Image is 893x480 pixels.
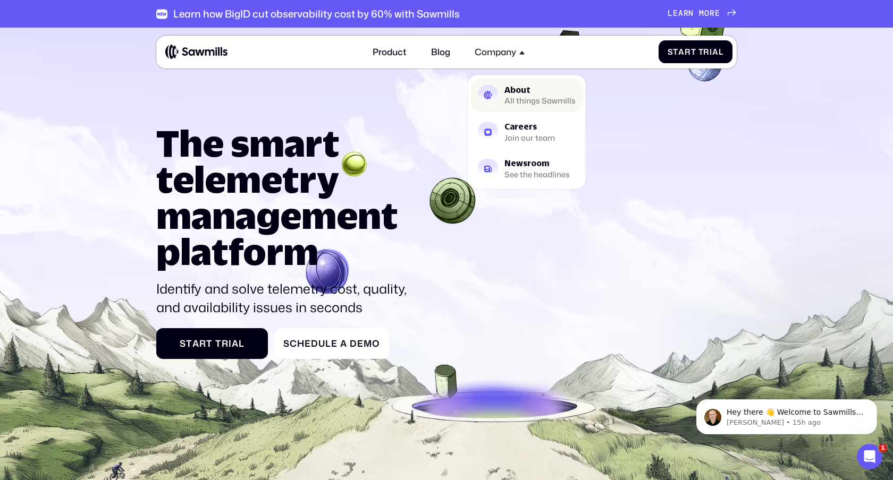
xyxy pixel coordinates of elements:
[685,47,691,57] span: r
[659,40,732,63] a: StartTrial
[340,338,347,349] span: a
[712,47,719,57] span: a
[857,444,882,469] iframe: Intercom live chat
[678,47,685,57] span: a
[668,47,673,57] span: S
[691,47,696,57] span: t
[475,47,516,57] div: Company
[668,9,737,19] a: Learnmore
[215,338,222,349] span: T
[364,338,372,349] span: m
[222,338,229,349] span: r
[678,9,684,19] span: a
[357,338,364,349] span: e
[471,79,583,112] a: AboutAll things Sawmills
[468,64,586,189] nav: Company
[504,97,576,104] div: All things Sawmills
[156,328,268,359] a: StartTrial
[305,338,311,349] span: e
[688,9,694,19] span: n
[673,9,678,19] span: e
[710,47,712,57] span: i
[719,47,723,57] span: l
[504,171,570,178] div: See the headlines
[680,377,893,451] iframe: Intercom notifications message
[424,40,457,64] a: Blog
[698,47,704,57] span: T
[173,8,460,20] div: Learn how BigID cut observability cost by 60% with Sawmills
[710,9,715,19] span: r
[704,9,710,19] span: o
[504,134,555,141] div: Join our team
[372,338,380,349] span: o
[350,338,357,349] span: D
[504,160,570,168] div: Newsroom
[504,86,576,94] div: About
[156,125,415,269] h1: The smart telemetry management platform
[715,9,720,19] span: e
[468,40,532,64] div: Company
[206,338,213,349] span: t
[673,47,678,57] span: t
[668,9,673,19] span: L
[325,338,331,349] span: l
[331,338,338,349] span: e
[199,338,206,349] span: r
[471,115,583,149] a: CareersJoin our team
[504,123,555,131] div: Careers
[186,338,192,349] span: t
[471,152,583,185] a: NewsroomSee the headlines
[283,338,290,349] span: S
[232,338,239,349] span: a
[879,444,887,452] span: 1
[311,338,318,349] span: d
[684,9,689,19] span: r
[239,338,245,349] span: l
[290,338,297,349] span: c
[180,338,186,349] span: S
[297,338,305,349] span: h
[275,328,389,359] a: ScheduleaDemo
[703,47,710,57] span: r
[229,338,232,349] span: i
[318,338,325,349] span: u
[192,338,199,349] span: a
[156,279,415,317] p: Identify and solve telemetry cost, quality, and availability issues in seconds
[366,40,413,64] a: Product
[699,9,704,19] span: m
